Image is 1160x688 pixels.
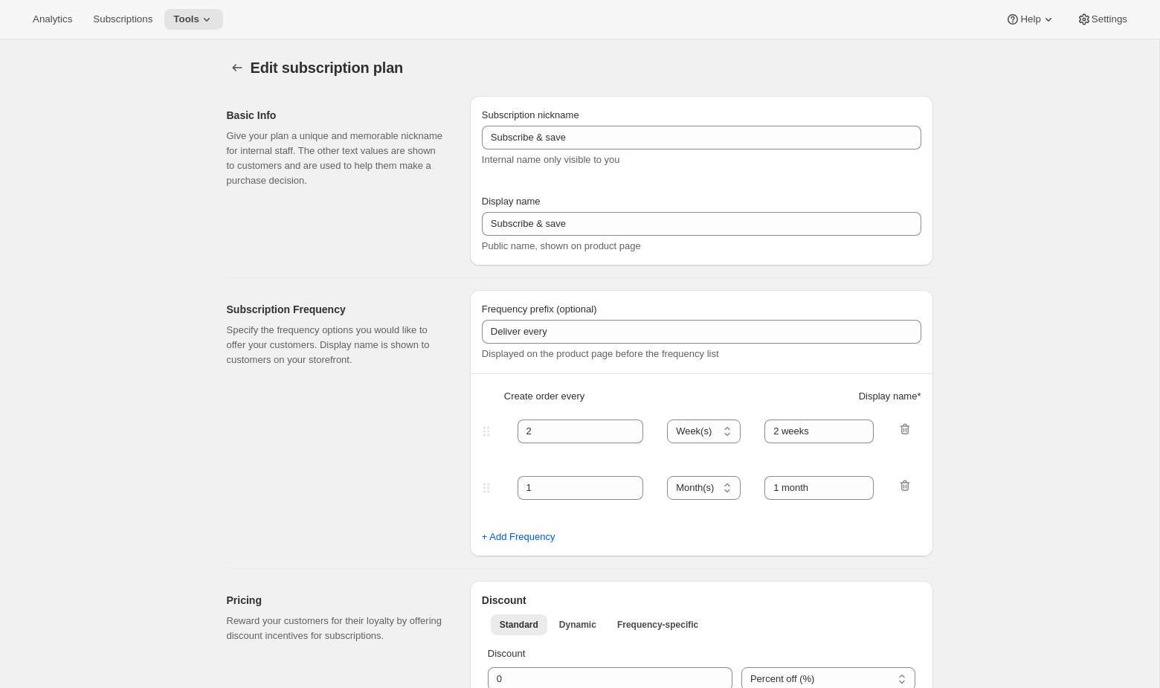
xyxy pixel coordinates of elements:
[227,108,446,123] h2: Basic Info
[482,240,641,251] span: Public name, shown on product page
[227,614,446,643] p: Reward your customers for their loyalty by offering discount incentives for subscriptions.
[482,154,620,165] span: Internal name only visible to you
[227,57,248,78] button: Subscription plans
[482,593,921,608] h2: Discount
[764,419,874,443] input: 1 month
[227,302,446,317] h2: Subscription Frequency
[84,9,161,30] button: Subscriptions
[1020,13,1040,25] span: Help
[473,525,564,549] button: + Add Frequency
[488,646,915,661] p: Discount
[1068,9,1136,30] button: Settings
[617,619,698,631] span: Frequency-specific
[227,593,446,608] h2: Pricing
[859,389,921,404] span: Display name *
[482,126,921,150] input: Subscribe & Save
[559,619,596,631] span: Dynamic
[482,530,555,544] span: + Add Frequency
[24,9,81,30] button: Analytics
[504,389,584,404] span: Create order every
[482,303,597,315] span: Frequency prefix (optional)
[482,196,541,207] span: Display name
[482,348,719,359] span: Displayed on the product page before the frequency list
[482,109,579,120] span: Subscription nickname
[1092,13,1127,25] span: Settings
[764,476,874,500] input: 1 month
[173,13,199,25] span: Tools
[500,619,538,631] span: Standard
[33,13,72,25] span: Analytics
[227,323,446,367] p: Specify the frequency options you would like to offer your customers. Display name is shown to cu...
[251,60,404,76] span: Edit subscription plan
[227,129,446,188] p: Give your plan a unique and memorable nickname for internal staff. The other text values are show...
[482,212,921,236] input: Subscribe & Save
[996,9,1064,30] button: Help
[93,13,152,25] span: Subscriptions
[482,320,921,344] input: Deliver every
[164,9,223,30] button: Tools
